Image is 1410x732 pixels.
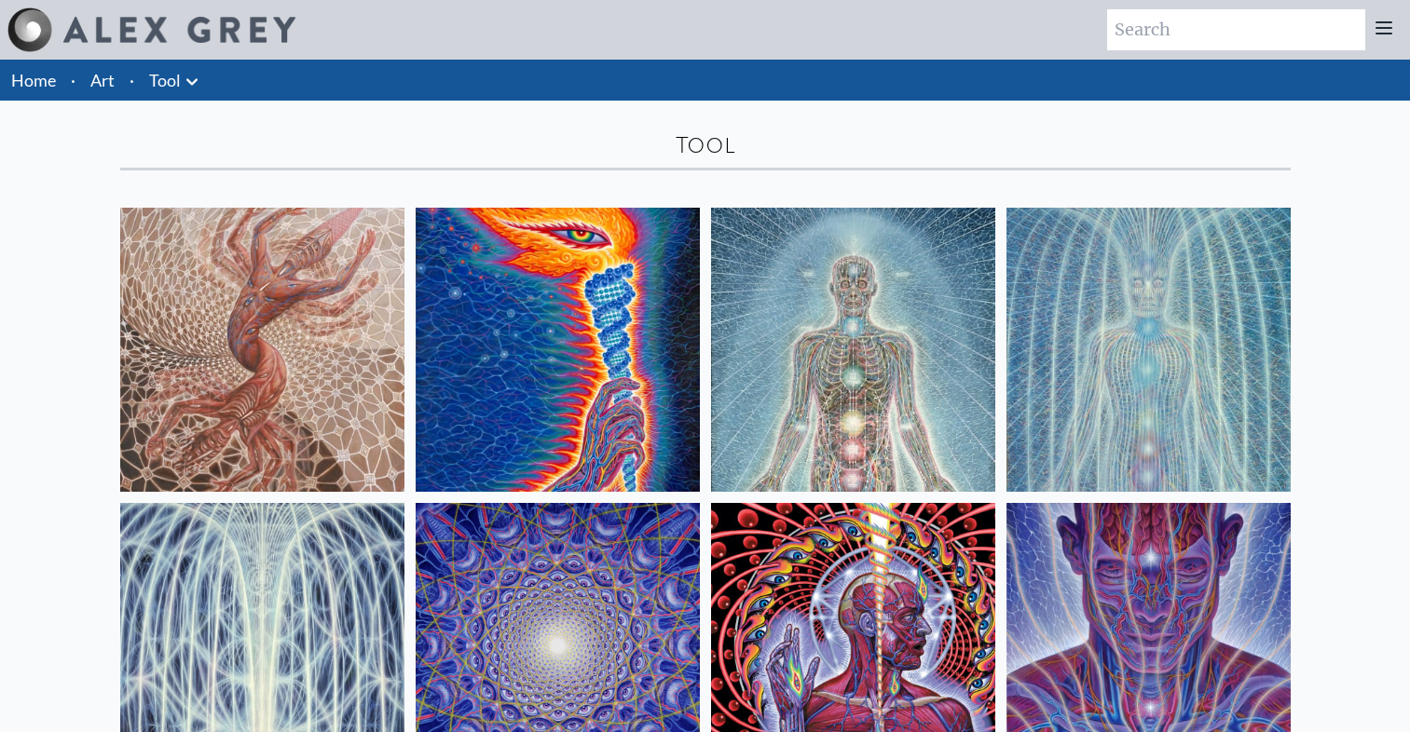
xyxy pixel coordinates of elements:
a: Art [90,67,115,93]
li: · [63,60,83,101]
div: Tool [120,130,1291,160]
input: Search [1107,9,1365,50]
a: Tool [149,67,181,93]
li: · [122,60,142,101]
a: Home [11,70,56,90]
